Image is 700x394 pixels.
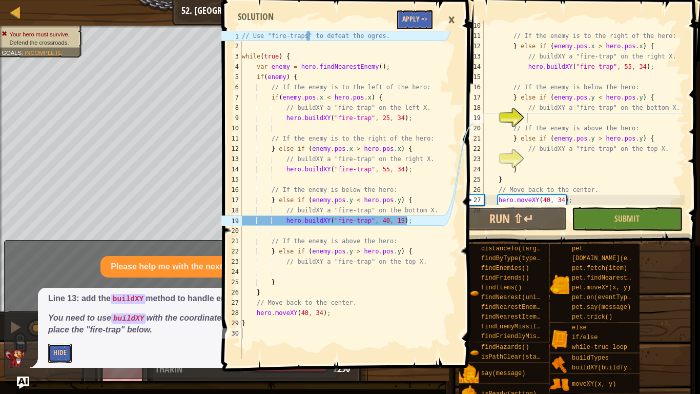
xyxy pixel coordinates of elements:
div: 10 [221,123,242,133]
div: 28 [221,308,242,318]
span: Submit [614,213,640,224]
div: 25 [221,277,242,287]
div: 26 [463,185,484,195]
div: 3 [221,51,242,62]
div: 13 [463,51,484,62]
div: 11 [221,133,242,144]
div: 16 [221,185,242,195]
img: portrait.png [550,329,569,349]
span: pet [572,245,583,252]
em: You need to use with the coordinates where you want to place the "fire-trap" below. [48,313,300,334]
span: findNearestEnemy() [481,304,548,311]
button: Apply => [397,10,433,29]
span: Incomplete [25,49,62,56]
div: 23 [221,257,242,267]
span: pet.say(message) [572,304,631,311]
img: AI [5,349,25,368]
div: 16 [463,82,484,92]
span: findByType(type, units) [481,255,566,262]
span: moveXY(x, y) [572,381,616,388]
span: Defend the crossroads. [10,39,69,46]
div: 19 [463,113,484,123]
div: 28 [463,205,484,215]
div: 27 [464,195,484,205]
span: pet.moveXY(x, y) [572,284,631,291]
span: isPathClear(start, end) [481,353,566,361]
div: 17 [463,92,484,103]
span: findItems() [481,284,522,291]
div: 14 [463,62,484,72]
div: × [443,8,460,32]
div: 24 [463,164,484,174]
span: findHazards() [481,344,529,351]
span: findEnemies() [481,265,529,272]
div: 2 [221,41,242,51]
span: [DOMAIN_NAME](enemy) [572,255,646,262]
li: Your hero must survive. [2,30,76,38]
button: Submit [572,207,683,231]
div: 12 [463,41,484,51]
div: 13 [221,154,242,164]
span: pet.findNearestByType(type) [572,274,671,282]
span: findFriendlyMissiles() [481,333,562,340]
div: 19 [221,215,242,226]
div: 27 [221,298,242,308]
div: 20 [221,226,242,236]
span: findEnemyMissiles() [481,323,551,330]
div: 12 [221,144,242,154]
div: 10 [463,21,484,31]
div: 20 [463,123,484,133]
span: pet.on(eventType, handler) [572,294,668,301]
div: 1 [221,31,242,41]
div: 15 [221,174,242,185]
span: distanceTo(target) [481,245,548,252]
div: 17 [221,195,242,205]
div: 25 [463,174,484,185]
span: say(message) [481,370,525,377]
div: Solution [233,10,279,24]
div: 7 [221,92,242,103]
span: findNearest(units) [481,294,548,301]
div: 5 [221,72,242,82]
span: while-true loop [572,344,627,351]
div: 30 [221,328,242,339]
li: Defend the crossroads. [2,38,76,47]
div: 6 [221,82,242,92]
div: 8 [221,103,242,113]
span: buildTypes [572,354,609,362]
div: 21 [463,133,484,144]
div: 21 [221,236,242,246]
span: findFriends() [481,274,529,282]
div: 22 [463,144,484,154]
div: 15 [463,72,484,82]
div: 18 [463,103,484,113]
div: 26 [221,287,242,298]
p: Line 13: add the method to handle enemies below the hero [48,293,321,305]
span: buildXY(buildType, x, y) [572,364,661,371]
div: 4 [221,62,242,72]
code: buildXY [111,294,146,304]
div: 14 [221,164,242,174]
div: 9 [221,113,242,123]
span: pet.trick() [572,313,612,321]
span: if/else [572,334,598,341]
span: findNearestItem() [481,313,544,321]
span: Goals [2,49,22,56]
div: 11 [463,31,484,41]
span: Your hero must survive. [10,31,70,37]
code: buildXY [111,313,146,324]
img: portrait.png [550,354,569,374]
button: Hide [48,344,72,363]
div: 18 [221,205,242,215]
span: : [22,49,25,56]
div: 24 [221,267,242,277]
div: 29 [221,318,242,328]
span: else [572,324,587,331]
button: Run ⇧↵ [456,207,567,231]
img: portrait.png [550,274,569,294]
span: pet.fetch(item) [572,265,627,272]
p: Please help me with the next part of my code. [111,261,288,273]
div: 22 [221,246,242,257]
div: 23 [463,154,484,164]
button: Ask AI [17,377,29,389]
